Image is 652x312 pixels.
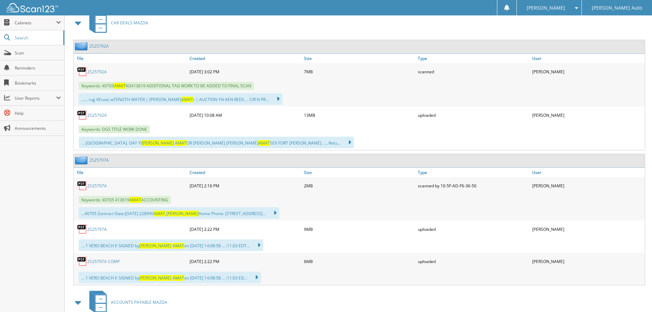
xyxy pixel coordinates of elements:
div: [DATE] 3:02 PM [188,65,302,78]
div: ... 1 VERO BEACH E-SIGNED by on [DATE] 14:08:58 ... :11:03 EDT... [79,239,263,251]
div: [DATE] 2:22 PM [188,254,302,268]
img: PDF.png [77,180,87,191]
div: [PERSON_NAME] [530,222,645,236]
span: Announcements [15,125,61,131]
div: 9MB [302,222,417,236]
div: [DATE] 2:22 PM [188,222,302,236]
div: ... [GEOGRAPHIC_DATA]. DAY YI OR [PERSON_NAME] [PERSON_NAME] SEX FORT [PERSON_NAME] ... , Retu... [79,137,354,148]
a: Type [416,54,530,63]
span: Reminders [15,65,61,71]
span: AMAT [129,197,141,203]
img: PDF.png [77,256,87,266]
div: uploaded [416,108,530,122]
span: CAR DEALS MAZDA [111,20,148,26]
div: [PERSON_NAME] [530,179,645,192]
a: Type [416,168,530,177]
span: AMAT [172,243,184,249]
div: [DATE] 2:16 PM [188,179,302,192]
span: Cabinets [15,20,56,26]
span: Scan [15,50,61,56]
span: [PERSON_NAME] [139,275,171,281]
a: Size [302,54,417,63]
div: ...40705 Zontract Date:[DATE] 228990 , Home Phone: [STREET_ADDRESS]... [79,207,279,219]
div: 6MB [302,254,417,268]
a: 2S25792A [89,43,109,49]
a: 2S25797A [89,157,109,163]
div: 13MB [302,108,417,122]
img: folder2.png [75,156,89,164]
div: [PERSON_NAME] [530,108,645,122]
span: ACCOUNTS PAYABLE MAZDA [111,299,167,305]
span: [PERSON_NAME] [527,6,565,10]
a: User [530,168,645,177]
span: AMAT [114,83,126,89]
img: PDF.png [77,224,87,234]
div: 2MB [302,179,417,192]
a: 2S25797A COMP [87,259,120,264]
div: ...... rug VEsseL wTENGTH WATER | [PERSON_NAME] r | AUCTION YN AEN REDS ... CIR N PR... [79,93,282,105]
img: PDF.png [77,66,87,77]
a: 2S25797A [87,226,107,232]
a: Created [188,168,302,177]
a: File [74,54,188,63]
div: scanned by 10-5F-AD-F6-36-50 [416,179,530,192]
img: folder2.png [75,42,89,50]
span: AMAT [154,211,165,216]
span: User Reports [15,95,56,101]
img: scan123-logo-white.svg [7,3,58,12]
span: [PERSON_NAME] [166,211,199,216]
a: 2S25797A [87,183,107,189]
span: Bookmarks [15,80,61,86]
span: Help [15,110,61,116]
div: uploaded [416,222,530,236]
a: 2S25792A [87,69,107,75]
a: 2S25792A [87,112,107,118]
span: Keywords: 40705 N3413619 ADDITIONAL TAG WORK TO BE ADDED TO FINAL SCAN [79,82,254,90]
img: PDF.png [77,110,87,120]
div: [DATE] 10:08 AM [188,108,302,122]
span: [PERSON_NAME] Auto [592,6,642,10]
a: User [530,54,645,63]
span: Keywords: DGS TITLE WORK DONE [79,125,150,133]
span: AMAT [258,140,270,146]
div: [PERSON_NAME] [530,65,645,78]
a: File [74,168,188,177]
a: Created [188,54,302,63]
div: scanned [416,65,530,78]
div: uploaded [416,254,530,268]
span: [PERSON_NAME] [142,140,174,146]
span: Keywords: 40705 413619 ACCOUNTING [79,196,171,204]
div: ... 1 VERO BEACH E-SIGNED by on [DATE] 14:08:58 ... :11:03 ED... [79,272,261,283]
span: AMAT [175,140,187,146]
span: Search [15,35,60,41]
span: AMAT [172,275,184,281]
a: Size [302,168,417,177]
a: CAR DEALS MAZDA [85,9,148,36]
span: [PERSON_NAME] [139,243,171,249]
span: AMAT [181,97,193,102]
div: [PERSON_NAME] [530,254,645,268]
div: 7MB [302,65,417,78]
iframe: Chat Widget [618,279,652,312]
